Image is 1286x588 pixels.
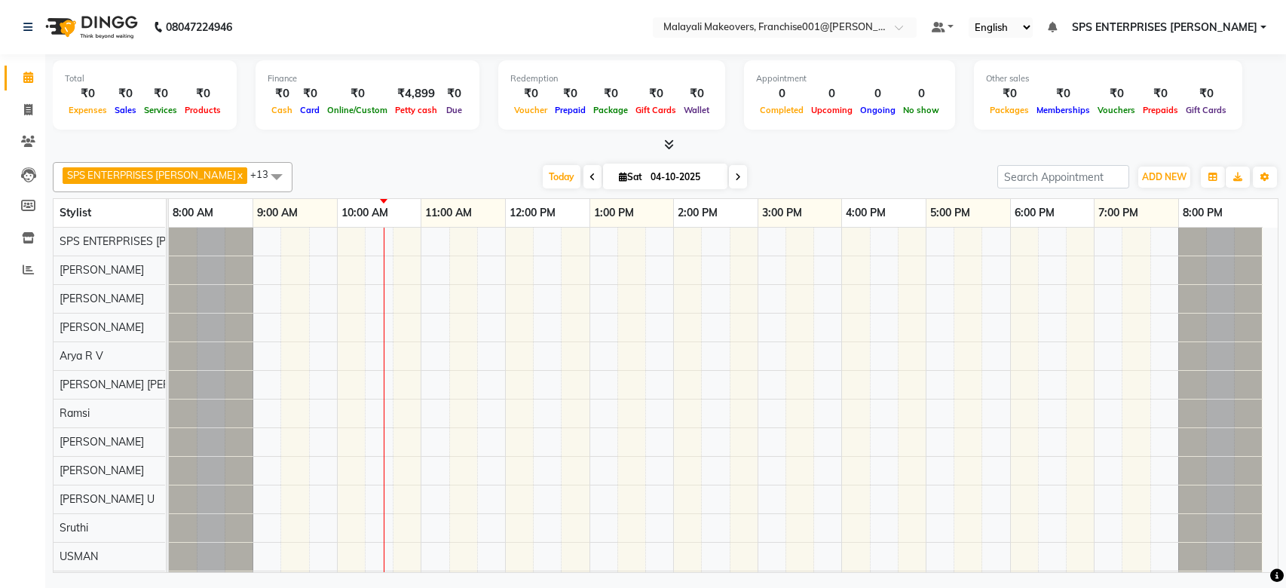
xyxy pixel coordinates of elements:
[1011,202,1058,224] a: 6:00 PM
[421,202,476,224] a: 11:00 AM
[899,85,943,103] div: 0
[391,85,441,103] div: ₹4,899
[60,320,144,334] span: [PERSON_NAME]
[680,105,713,115] span: Wallet
[510,105,551,115] span: Voucher
[65,105,111,115] span: Expenses
[65,85,111,103] div: ₹0
[253,202,302,224] a: 9:00 AM
[60,378,231,391] span: [PERSON_NAME] [PERSON_NAME]
[181,105,225,115] span: Products
[807,85,856,103] div: 0
[589,85,632,103] div: ₹0
[65,72,225,85] div: Total
[926,202,974,224] a: 5:00 PM
[60,406,90,420] span: Ramsi
[1139,105,1182,115] span: Prepaids
[1179,202,1226,224] a: 8:00 PM
[1139,85,1182,103] div: ₹0
[1138,167,1190,188] button: ADD NEW
[169,202,217,224] a: 8:00 AM
[60,349,103,363] span: Arya R V
[250,168,280,180] span: +13
[338,202,392,224] a: 10:00 AM
[589,105,632,115] span: Package
[758,202,806,224] a: 3:00 PM
[756,72,943,85] div: Appointment
[1182,105,1230,115] span: Gift Cards
[391,105,441,115] span: Petty cash
[38,6,142,48] img: logo
[60,263,144,277] span: [PERSON_NAME]
[323,105,391,115] span: Online/Custom
[590,202,638,224] a: 1:00 PM
[756,105,807,115] span: Completed
[60,234,240,248] span: SPS ENTERPRISES [PERSON_NAME]
[632,105,680,115] span: Gift Cards
[543,165,580,188] span: Today
[856,85,899,103] div: 0
[60,464,144,477] span: [PERSON_NAME]
[1072,20,1257,35] span: SPS ENTERPRISES [PERSON_NAME]
[140,105,181,115] span: Services
[181,85,225,103] div: ₹0
[1094,105,1139,115] span: Vouchers
[986,85,1033,103] div: ₹0
[268,85,296,103] div: ₹0
[842,202,889,224] a: 4:00 PM
[551,105,589,115] span: Prepaid
[67,169,236,181] span: SPS ENTERPRISES [PERSON_NAME]
[997,165,1129,188] input: Search Appointment
[1182,85,1230,103] div: ₹0
[268,105,296,115] span: Cash
[268,72,467,85] div: Finance
[60,521,88,534] span: Sruthi
[510,72,713,85] div: Redemption
[323,85,391,103] div: ₹0
[166,6,232,48] b: 08047224946
[1142,171,1186,182] span: ADD NEW
[551,85,589,103] div: ₹0
[60,492,155,506] span: [PERSON_NAME] U
[441,85,467,103] div: ₹0
[674,202,721,224] a: 2:00 PM
[60,550,98,563] span: USMAN
[111,105,140,115] span: Sales
[296,105,323,115] span: Card
[140,85,181,103] div: ₹0
[632,85,680,103] div: ₹0
[1033,85,1094,103] div: ₹0
[807,105,856,115] span: Upcoming
[856,105,899,115] span: Ongoing
[506,202,559,224] a: 12:00 PM
[680,85,713,103] div: ₹0
[646,166,721,188] input: 2025-10-04
[1033,105,1094,115] span: Memberships
[1094,85,1139,103] div: ₹0
[60,292,144,305] span: [PERSON_NAME]
[986,105,1033,115] span: Packages
[60,206,91,219] span: Stylist
[986,72,1230,85] div: Other sales
[756,85,807,103] div: 0
[296,85,323,103] div: ₹0
[60,435,144,449] span: [PERSON_NAME]
[236,169,243,181] a: x
[442,105,466,115] span: Due
[1095,202,1142,224] a: 7:00 PM
[510,85,551,103] div: ₹0
[615,171,646,182] span: Sat
[111,85,140,103] div: ₹0
[899,105,943,115] span: No show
